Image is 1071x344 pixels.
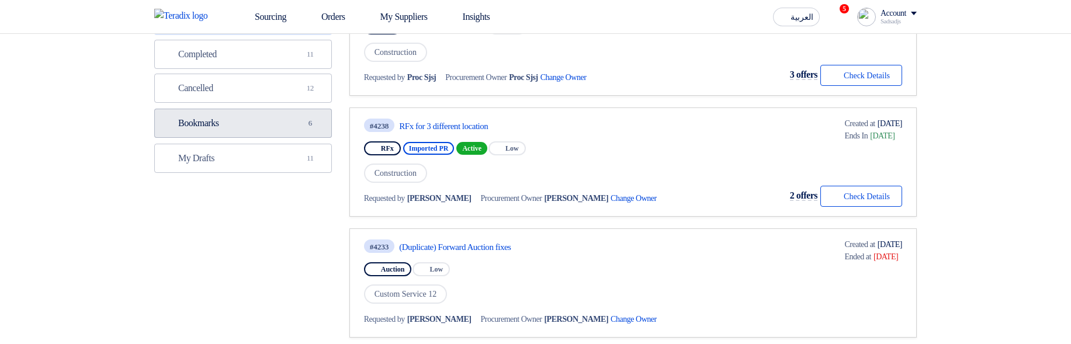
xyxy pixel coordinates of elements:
span: Requested by [364,192,405,204]
span: 6 [303,117,317,129]
span: Auction [381,265,405,273]
img: profile_test.png [857,8,876,26]
div: Account [881,9,906,19]
span: Custom Service 12 [364,284,448,304]
span: Created at [844,117,875,130]
div: [DATE] [828,117,902,130]
span: Change Owner [611,313,670,325]
a: Sourcing [229,4,296,30]
span: [PERSON_NAME] [407,313,472,325]
a: (Duplicate) Forward Auction fixes [399,242,618,252]
button: Check Details [820,65,902,86]
span: Procurement Owner [480,313,542,325]
span: Procurement Owner [480,192,542,204]
span: Low [429,265,443,273]
div: [DATE] [828,238,902,251]
a: RFx for 3 different location [399,121,618,131]
button: Check Details [820,186,902,207]
span: [PERSON_NAME] [544,313,608,325]
span: Change Owner [540,71,599,84]
span: Construction [364,164,427,183]
a: Cancelled12 [154,74,332,103]
span: 11 [303,152,317,164]
a: Insights [437,4,500,30]
span: Created at [844,238,875,251]
span: العربية [791,13,813,22]
span: Requested by [364,313,405,325]
span: Ended at [844,251,871,263]
span: Construction [364,43,427,62]
a: My Suppliers [355,4,437,30]
span: Requested by [364,71,405,84]
button: العربية [773,8,820,26]
span: [PERSON_NAME] [407,192,472,204]
span: Change Owner [611,192,670,204]
a: Completed11 [154,40,332,69]
span: Active [456,142,487,155]
span: RFx [381,144,394,152]
span: Low [505,144,519,152]
span: Imported PR [403,142,455,155]
span: [PERSON_NAME] [544,192,608,204]
a: Bookmarks6 [154,109,332,138]
span: Ends In [844,130,868,142]
div: #4238 [370,122,389,130]
span: 2 offers [790,190,817,200]
a: Orders [296,4,355,30]
span: [DATE] [842,251,898,263]
span: 5 [840,4,849,13]
div: Sadsadjs [881,18,917,25]
span: 11 [303,48,317,60]
span: 3 offers [790,70,817,79]
a: My Drafts11 [154,144,332,173]
span: Procurement Owner [445,71,507,84]
span: Proc Sjsj [407,71,436,84]
span: Proc Sjsj [509,71,538,84]
div: [DATE] [828,130,895,142]
span: 12 [303,82,317,94]
img: Teradix logo [154,9,215,23]
div: #4233 [370,243,389,251]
